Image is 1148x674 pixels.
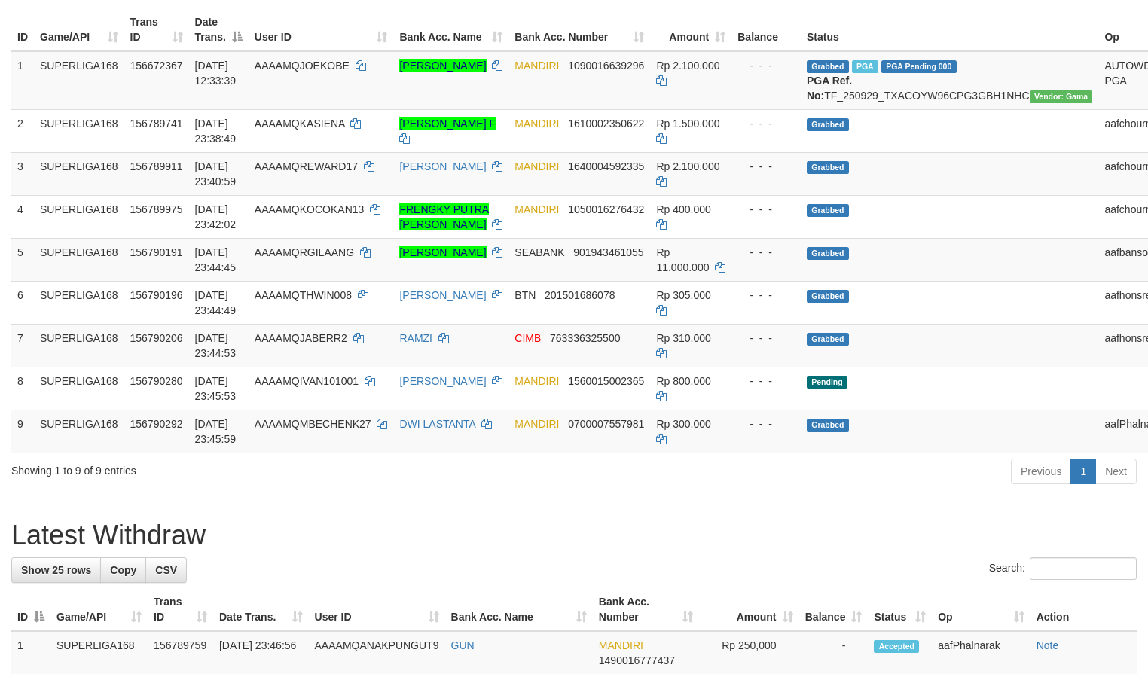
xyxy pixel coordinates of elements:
td: SUPERLIGA168 [34,109,124,152]
td: SUPERLIGA168 [34,281,124,324]
a: DWI LASTANTA [399,418,475,430]
a: RAMZI [399,332,432,344]
div: - - - [737,58,795,73]
input: Search: [1030,557,1137,580]
td: SUPERLIGA168 [34,410,124,453]
td: SUPERLIGA168 [34,367,124,410]
span: Copy 1560015002365 to clipboard [568,375,644,387]
div: Showing 1 to 9 of 9 entries [11,457,467,478]
a: Note [1037,639,1059,651]
span: Grabbed [807,333,849,346]
span: Rp 800.000 [656,375,710,387]
span: 156790280 [130,375,183,387]
span: 156790292 [130,418,183,430]
span: Rp 11.000.000 [656,246,709,273]
span: 156790191 [130,246,183,258]
th: Balance [731,8,801,51]
span: PGA Pending [881,60,957,73]
span: Grabbed [807,60,849,73]
span: [DATE] 23:40:59 [195,160,237,188]
span: Rp 400.000 [656,203,710,215]
div: - - - [737,116,795,131]
td: 8 [11,367,34,410]
h1: Latest Withdraw [11,520,1137,550]
span: 156789975 [130,203,183,215]
span: Copy 1640004592335 to clipboard [568,160,644,172]
span: [DATE] 23:44:53 [195,332,237,359]
th: Trans ID: activate to sort column ascending [148,588,213,631]
a: [PERSON_NAME] [399,246,486,258]
td: 3 [11,152,34,195]
a: Next [1095,459,1137,484]
span: MANDIRI [514,203,559,215]
span: 156789911 [130,160,183,172]
a: Previous [1011,459,1071,484]
th: Status [801,8,1098,51]
span: Grabbed [807,118,849,131]
span: Copy 0700007557981 to clipboard [568,418,644,430]
span: Copy 1610002350622 to clipboard [568,117,644,130]
span: Copy [110,564,136,576]
span: [DATE] 23:42:02 [195,203,237,230]
span: Copy 1090016639296 to clipboard [568,59,644,72]
span: AAAAMQREWARD17 [255,160,358,172]
span: [DATE] 23:44:45 [195,246,237,273]
span: [DATE] 23:38:49 [195,117,237,145]
span: CSV [155,564,177,576]
span: AAAAMQIVAN101001 [255,375,359,387]
label: Search: [989,557,1137,580]
b: PGA Ref. No: [807,75,852,102]
span: Rp 2.100.000 [656,160,719,172]
th: Amount: activate to sort column ascending [699,588,799,631]
a: [PERSON_NAME] F [399,117,496,130]
th: Amount: activate to sort column ascending [650,8,731,51]
th: Bank Acc. Name: activate to sort column ascending [445,588,593,631]
td: 6 [11,281,34,324]
span: MANDIRI [514,375,559,387]
span: MANDIRI [514,59,559,72]
th: Bank Acc. Number: activate to sort column ascending [593,588,699,631]
span: AAAAMQRGILAANG [255,246,354,258]
span: [DATE] 12:33:39 [195,59,237,87]
span: AAAAMQMBECHENK27 [255,418,371,430]
th: Trans ID: activate to sort column ascending [124,8,189,51]
td: 1 [11,51,34,110]
span: Copy 1490016777437 to clipboard [599,654,675,666]
th: Game/API: activate to sort column ascending [34,8,124,51]
th: Action [1030,588,1137,631]
th: ID [11,8,34,51]
td: TF_250929_TXACOYW96CPG3GBH1NHC [801,51,1098,110]
span: [DATE] 23:45:59 [195,418,237,445]
td: SUPERLIGA168 [34,238,124,281]
th: ID: activate to sort column descending [11,588,50,631]
span: MANDIRI [514,160,559,172]
div: - - - [737,374,795,389]
div: - - - [737,159,795,174]
span: MANDIRI [514,117,559,130]
a: CSV [145,557,187,583]
td: 7 [11,324,34,367]
span: AAAAMQTHWIN008 [255,289,352,301]
span: Rp 1.500.000 [656,117,719,130]
span: Grabbed [807,204,849,217]
th: Date Trans.: activate to sort column descending [189,8,249,51]
span: 156672367 [130,59,183,72]
span: AAAAMQJOEKOBE [255,59,350,72]
span: 156789741 [130,117,183,130]
span: AAAAMQKOCOKAN13 [255,203,365,215]
th: User ID: activate to sort column ascending [249,8,394,51]
td: SUPERLIGA168 [34,152,124,195]
span: AAAAMQKASIENA [255,117,345,130]
th: Op: activate to sort column ascending [932,588,1030,631]
span: Show 25 rows [21,564,91,576]
span: Copy 1050016276432 to clipboard [568,203,644,215]
a: 1 [1070,459,1096,484]
span: Grabbed [807,247,849,260]
a: [PERSON_NAME] [399,289,486,301]
span: MANDIRI [599,639,643,651]
span: Rp 2.100.000 [656,59,719,72]
th: User ID: activate to sort column ascending [309,588,445,631]
span: BTN [514,289,536,301]
th: Date Trans.: activate to sort column ascending [213,588,309,631]
span: 156790206 [130,332,183,344]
